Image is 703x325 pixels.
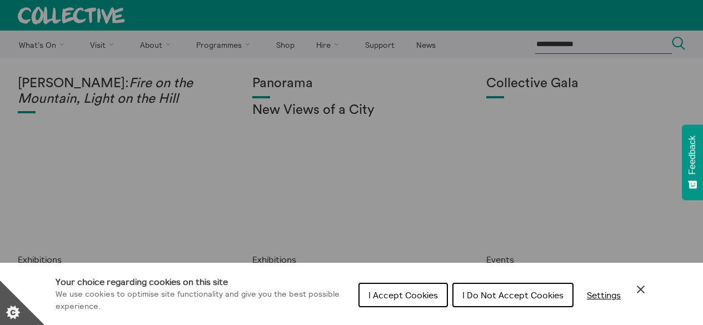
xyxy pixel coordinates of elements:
p: We use cookies to optimise site functionality and give you the best possible experience. [56,288,350,312]
button: I Accept Cookies [358,283,448,307]
button: Close Cookie Control [634,283,647,296]
button: Feedback - Show survey [682,124,703,200]
span: I Accept Cookies [368,289,438,301]
button: I Do Not Accept Cookies [452,283,574,307]
span: Settings [587,289,621,301]
h1: Your choice regarding cookies on this site [56,275,350,288]
span: Feedback [687,136,697,174]
button: Settings [578,284,630,306]
span: I Do Not Accept Cookies [462,289,564,301]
